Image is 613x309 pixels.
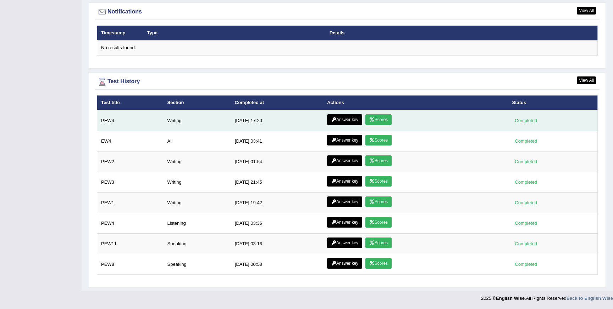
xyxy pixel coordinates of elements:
[512,158,540,165] div: Completed
[97,7,598,17] div: Notifications
[512,219,540,227] div: Completed
[365,217,392,228] a: Scores
[323,95,508,110] th: Actions
[97,25,143,40] th: Timestamp
[577,76,596,84] a: View All
[164,151,231,172] td: Writing
[512,240,540,247] div: Completed
[97,151,164,172] td: PEW2
[512,117,540,124] div: Completed
[164,110,231,131] td: Writing
[97,254,164,275] td: PEW8
[327,135,362,145] a: Answer key
[512,261,540,268] div: Completed
[512,137,540,145] div: Completed
[327,155,362,166] a: Answer key
[231,95,323,110] th: Completed at
[567,296,613,301] a: Back to English Wise
[97,193,164,213] td: PEW1
[164,172,231,193] td: Writing
[365,196,392,207] a: Scores
[327,176,362,187] a: Answer key
[164,131,231,151] td: All
[231,110,323,131] td: [DATE] 17:20
[231,193,323,213] td: [DATE] 19:42
[512,178,540,186] div: Completed
[327,238,362,248] a: Answer key
[231,234,323,254] td: [DATE] 03:16
[231,172,323,193] td: [DATE] 21:45
[365,135,392,145] a: Scores
[326,25,555,40] th: Details
[231,213,323,234] td: [DATE] 03:36
[327,258,362,269] a: Answer key
[143,25,326,40] th: Type
[164,213,231,234] td: Listening
[508,95,598,110] th: Status
[97,110,164,131] td: PEW4
[365,176,392,187] a: Scores
[577,7,596,15] a: View All
[512,199,540,206] div: Completed
[231,254,323,275] td: [DATE] 00:58
[164,234,231,254] td: Speaking
[496,296,526,301] strong: English Wise.
[365,155,392,166] a: Scores
[365,114,392,125] a: Scores
[97,213,164,234] td: PEW4
[97,172,164,193] td: PEW3
[327,196,362,207] a: Answer key
[97,95,164,110] th: Test title
[481,291,613,302] div: 2025 © All Rights Reserved
[365,258,392,269] a: Scores
[97,76,598,87] div: Test History
[164,193,231,213] td: Writing
[97,234,164,254] td: PEW11
[327,114,362,125] a: Answer key
[101,45,593,51] div: No results found.
[164,95,231,110] th: Section
[231,151,323,172] td: [DATE] 01:54
[164,254,231,275] td: Speaking
[97,131,164,151] td: EW4
[365,238,392,248] a: Scores
[327,217,362,228] a: Answer key
[231,131,323,151] td: [DATE] 03:41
